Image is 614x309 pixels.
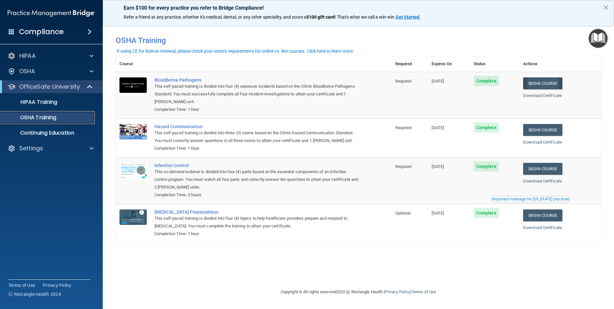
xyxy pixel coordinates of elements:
span: [DATE] [432,164,444,169]
th: Expires On [428,56,469,72]
a: Privacy Policy [385,289,410,294]
a: Download Certificate [523,140,562,145]
p: OSHA [19,67,35,75]
th: Course [116,56,151,72]
span: Complete [474,76,499,86]
span: Complete [474,122,499,133]
button: If using CE for license renewal, please check your state's requirements for online vs. live cours... [116,48,355,54]
div: Completion Time: 1 hour [154,145,359,152]
div: Important message for [US_STATE] practices [492,197,569,201]
th: Required [391,56,428,72]
a: Terms of Use [8,282,35,288]
span: [DATE] [432,211,444,216]
th: Actions [519,56,601,72]
a: Begin Course [523,163,562,175]
div: Completion Time: 1 hour [154,106,359,113]
a: OSHA [8,67,93,75]
th: Status [470,56,519,72]
img: PMB logo [8,7,95,20]
a: Begin Course [523,124,562,136]
a: HIPAA [8,52,93,60]
div: This on-demand webinar is divided into four (4) parts based on the essential components of an inf... [154,168,359,191]
h4: OSHA Training [116,36,601,45]
a: Download Certificate [523,93,562,98]
div: This self-paced training is divided into three (3) rooms based on the OSHA Hazard Communication S... [154,129,359,145]
a: Settings [8,145,93,152]
h4: Compliance [19,27,64,36]
a: Get Started [396,14,420,20]
a: Privacy Policy [43,282,72,288]
a: [MEDICAL_DATA] Preparedness [154,209,359,215]
a: Download Certificate [523,225,562,230]
a: OfficeSafe University [8,83,93,91]
a: Bloodborne Pathogens [154,77,359,83]
span: Required [395,125,412,130]
p: Earn $100 for every practice you refer to Bridge Compliance! [124,5,593,11]
p: HIPAA Training [4,99,57,105]
div: Completion Time: 2 hours [154,191,359,199]
a: Infection Control [154,163,359,168]
div: This self-paced training is divided into four (4) exposure incidents based on the OSHA Bloodborne... [154,83,359,106]
p: OfficeSafe University [19,83,80,91]
div: Copyright © All rights reserved 2025 @ Rectangle Health | | [241,282,476,302]
a: Terms of Use [411,289,436,294]
span: Required [395,79,412,84]
strong: $100 gift card [306,14,335,20]
span: Refer a friend at any practice, whether it's medical, dental, or any other speciality, and score a [124,14,306,20]
button: Read this if you are a dental practitioner in the state of CA [491,196,570,202]
span: Complete [474,208,499,218]
p: Settings [19,145,43,152]
div: If using CE for license renewal, please check your state's requirements for online vs. live cours... [117,49,354,53]
p: OSHA Training [4,114,56,121]
a: Hazard Communication [154,124,359,129]
span: [DATE] [432,79,444,84]
strong: Get Started [396,14,419,20]
a: Begin Course [523,77,562,89]
a: Begin Course [523,209,562,221]
p: Continuing Education [4,130,92,136]
span: Ⓒ Rectangle Health 2024 [8,291,61,297]
span: Optional [395,211,411,216]
a: Download Certificate [523,179,562,183]
p: HIPAA [19,52,36,60]
span: ! That's what we call a win-win. [335,14,396,20]
button: Open Resource Center [589,29,608,48]
div: This self-paced training is divided into four (4) topics to help healthcare providers prepare and... [154,215,359,230]
span: Complete [474,161,499,172]
span: [DATE] [432,125,444,130]
span: Required [395,164,412,169]
button: Close [603,2,609,13]
div: Completion Time: 1 hour [154,230,359,238]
